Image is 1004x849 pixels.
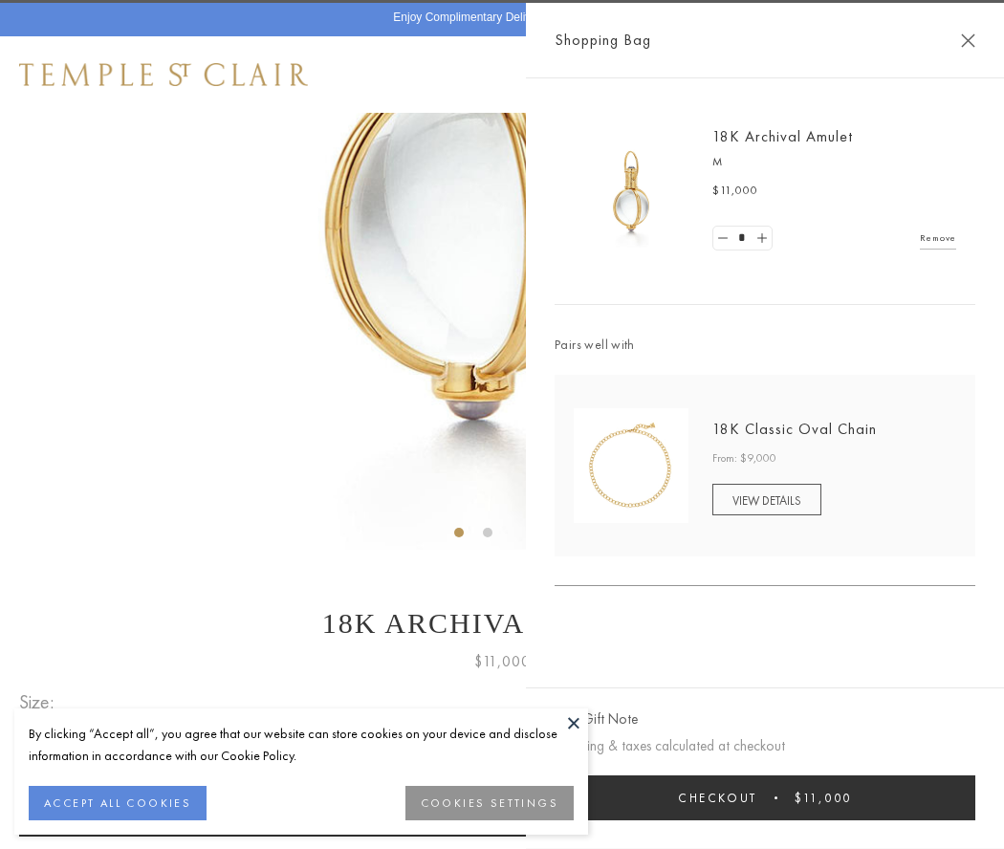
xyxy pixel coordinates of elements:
[712,182,758,201] span: $11,000
[474,649,531,674] span: $11,000
[961,33,975,48] button: Close Shopping Bag
[555,707,638,731] button: Add Gift Note
[29,723,574,767] div: By clicking “Accept all”, you agree that our website can store cookies on your device and disclos...
[713,227,732,250] a: Set quantity to 0
[29,786,207,820] button: ACCEPT ALL COOKIES
[19,63,308,86] img: Temple St. Clair
[19,607,985,640] h1: 18K Archival Amulet
[920,228,956,249] a: Remove
[732,492,801,509] span: VIEW DETAILS
[393,9,600,28] p: Enjoy Complimentary Delivery & Returns
[712,126,853,146] a: 18K Archival Amulet
[405,786,574,820] button: COOKIES SETTINGS
[712,419,877,439] a: 18K Classic Oval Chain
[712,484,821,515] a: VIEW DETAILS
[574,408,688,523] img: N88865-OV18
[712,153,956,172] p: M
[555,734,975,758] p: Shipping & taxes calculated at checkout
[555,28,651,53] span: Shopping Bag
[555,775,975,820] button: Checkout $11,000
[574,134,688,249] img: 18K Archival Amulet
[795,790,852,806] span: $11,000
[678,790,757,806] span: Checkout
[19,686,61,718] span: Size:
[752,227,771,250] a: Set quantity to 2
[555,334,975,356] span: Pairs well with
[712,449,776,468] span: From: $9,000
